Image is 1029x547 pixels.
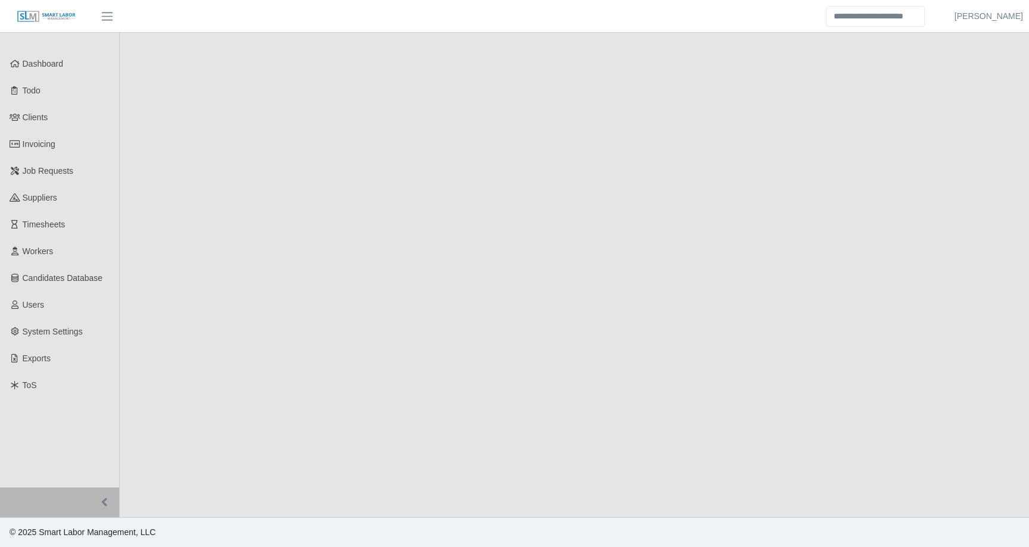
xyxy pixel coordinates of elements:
[23,193,57,202] span: Suppliers
[23,139,55,149] span: Invoicing
[23,59,64,68] span: Dashboard
[17,10,76,23] img: SLM Logo
[23,327,83,336] span: System Settings
[23,380,37,390] span: ToS
[23,273,103,283] span: Candidates Database
[23,246,54,256] span: Workers
[23,86,40,95] span: Todo
[23,300,45,310] span: Users
[23,354,51,363] span: Exports
[23,220,66,229] span: Timesheets
[955,10,1023,23] a: [PERSON_NAME]
[23,112,48,122] span: Clients
[10,527,155,537] span: © 2025 Smart Labor Management, LLC
[826,6,925,27] input: Search
[23,166,74,176] span: Job Requests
